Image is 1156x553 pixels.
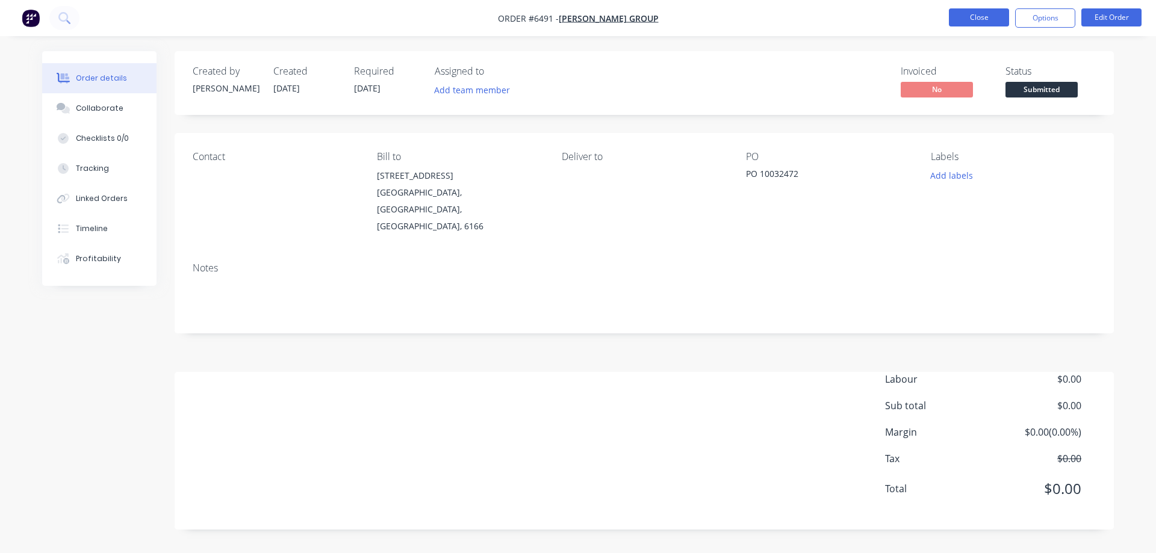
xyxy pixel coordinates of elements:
a: [PERSON_NAME] Group [559,13,659,24]
span: $0.00 [992,398,1081,413]
div: Status [1005,66,1096,77]
div: Order details [76,73,127,84]
span: Order #6491 - [498,13,559,24]
div: Timeline [76,223,108,234]
button: Order details [42,63,157,93]
div: PO 10032472 [746,167,897,184]
div: [GEOGRAPHIC_DATA], [GEOGRAPHIC_DATA], [GEOGRAPHIC_DATA], 6166 [377,184,542,235]
button: Submitted [1005,82,1078,100]
div: Created [273,66,340,77]
div: Deliver to [562,151,727,162]
span: $0.00 ( 0.00 %) [992,425,1081,439]
img: Factory [22,9,40,27]
button: Edit Order [1081,8,1142,26]
div: Required [354,66,420,77]
button: Close [949,8,1009,26]
span: $0.00 [992,451,1081,466]
span: Margin [885,425,992,439]
span: Submitted [1005,82,1078,97]
span: Sub total [885,398,992,413]
button: Tracking [42,153,157,184]
div: [STREET_ADDRESS][GEOGRAPHIC_DATA], [GEOGRAPHIC_DATA], [GEOGRAPHIC_DATA], 6166 [377,167,542,235]
button: Collaborate [42,93,157,123]
button: Timeline [42,214,157,244]
div: Profitability [76,253,121,264]
div: Labels [931,151,1096,162]
button: Options [1015,8,1075,28]
span: Labour [885,372,992,386]
div: [PERSON_NAME] [193,82,259,94]
div: Contact [193,151,358,162]
div: Collaborate [76,103,123,114]
div: Tracking [76,163,109,174]
button: Profitability [42,244,157,274]
span: Total [885,481,992,496]
span: $0.00 [992,372,1081,386]
button: Linked Orders [42,184,157,214]
div: [STREET_ADDRESS] [377,167,542,184]
span: [DATE] [354,82,381,94]
span: No [901,82,973,97]
button: Add team member [435,82,517,98]
div: Linked Orders [76,193,128,204]
div: Notes [193,262,1096,274]
button: Checklists 0/0 [42,123,157,153]
span: Tax [885,451,992,466]
div: PO [746,151,911,162]
button: Add team member [428,82,517,98]
button: Add labels [924,167,979,184]
div: Checklists 0/0 [76,133,129,144]
div: Created by [193,66,259,77]
div: Bill to [377,151,542,162]
div: Assigned to [435,66,555,77]
span: [DATE] [273,82,300,94]
div: Invoiced [901,66,991,77]
span: $0.00 [992,478,1081,499]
